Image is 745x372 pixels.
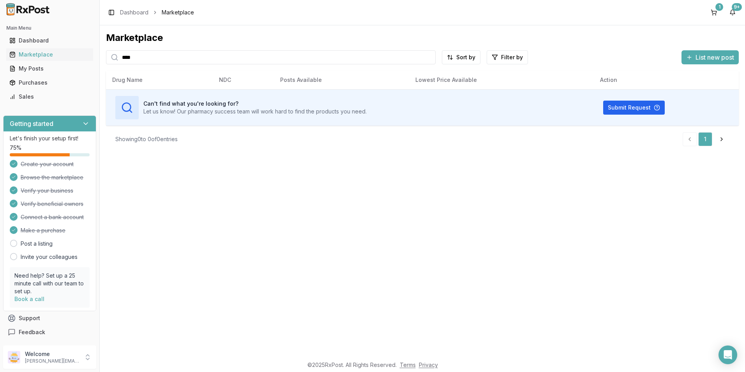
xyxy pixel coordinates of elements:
a: Go to next page [714,132,729,146]
span: Feedback [19,328,45,336]
button: Submit Request [603,101,665,115]
img: RxPost Logo [3,3,53,16]
span: List new post [696,53,734,62]
div: 9+ [732,3,742,11]
a: 1 [698,132,712,146]
th: NDC [213,71,274,89]
span: Create your account [21,160,74,168]
div: Open Intercom Messenger [719,345,737,364]
a: Dashboard [120,9,148,16]
img: User avatar [8,351,20,363]
span: Verify your business [21,187,73,195]
button: Sales [3,90,96,103]
span: Marketplace [162,9,194,16]
p: Need help? Set up a 25 minute call with our team to set up. [14,272,85,295]
button: My Posts [3,62,96,75]
p: Welcome [25,350,79,358]
p: Let us know! Our pharmacy success team will work hard to find the products you need. [143,108,367,115]
div: Dashboard [9,37,90,44]
span: Verify beneficial owners [21,200,83,208]
a: List new post [681,54,739,62]
div: Marketplace [9,51,90,58]
button: 9+ [726,6,739,19]
th: Action [594,71,739,89]
button: Feedback [3,325,96,339]
div: My Posts [9,65,90,73]
span: Sort by [456,53,475,61]
p: [PERSON_NAME][EMAIL_ADDRESS][DOMAIN_NAME] [25,358,79,364]
nav: pagination [683,132,729,146]
div: Marketplace [106,32,739,44]
h2: Main Menu [6,25,93,31]
a: Book a call [14,296,44,302]
button: 1 [708,6,720,19]
button: Filter by [487,50,528,64]
a: Sales [6,90,93,104]
th: Drug Name [106,71,213,89]
span: Filter by [501,53,523,61]
a: Post a listing [21,240,53,248]
button: List new post [681,50,739,64]
button: Dashboard [3,34,96,47]
h3: Getting started [10,119,53,128]
a: Marketplace [6,48,93,62]
a: Dashboard [6,34,93,48]
div: Sales [9,93,90,101]
a: Invite your colleagues [21,253,78,261]
span: Make a purchase [21,227,65,234]
nav: breadcrumb [120,9,194,16]
th: Posts Available [274,71,409,89]
a: My Posts [6,62,93,76]
button: Support [3,311,96,325]
span: 75 % [10,144,21,152]
button: Purchases [3,76,96,89]
a: Terms [400,361,416,368]
span: Connect a bank account [21,213,84,221]
button: Marketplace [3,48,96,61]
p: Let's finish your setup first! [10,135,90,142]
div: Showing 0 to 0 of 0 entries [115,135,178,143]
span: Browse the marketplace [21,174,83,181]
div: 1 [715,3,723,11]
th: Lowest Price Available [409,71,594,89]
div: Purchases [9,79,90,87]
a: Purchases [6,76,93,90]
a: Privacy [419,361,438,368]
h3: Can't find what you're looking for? [143,100,367,108]
button: Sort by [442,50,480,64]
